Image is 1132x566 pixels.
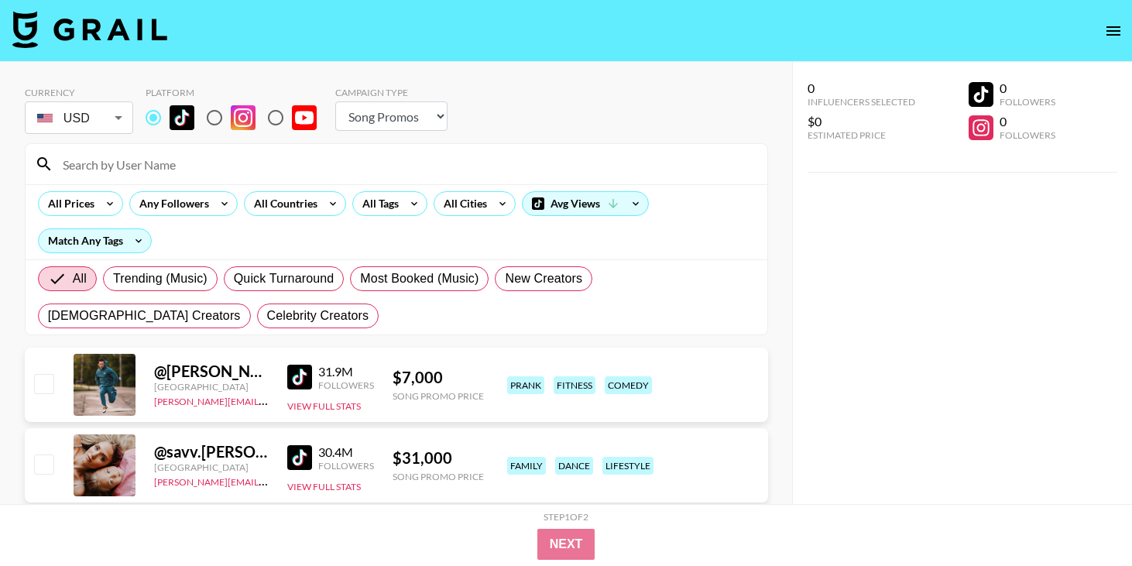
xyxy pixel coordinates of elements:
div: Influencers Selected [808,96,915,108]
div: All Cities [434,192,490,215]
span: Most Booked (Music) [360,269,479,288]
button: Next [537,529,595,560]
div: Followers [1000,96,1055,108]
div: 0 [1000,114,1055,129]
div: Currency [25,87,133,98]
img: Grail Talent [12,11,167,48]
a: [PERSON_NAME][EMAIL_ADDRESS][DOMAIN_NAME] [154,473,383,488]
img: Instagram [231,105,256,130]
div: @ [PERSON_NAME].[PERSON_NAME] [154,362,269,381]
span: Celebrity Creators [267,307,369,325]
button: open drawer [1098,15,1129,46]
span: [DEMOGRAPHIC_DATA] Creators [48,307,241,325]
span: Quick Turnaround [234,269,334,288]
div: Campaign Type [335,87,448,98]
span: Trending (Music) [113,269,208,288]
div: comedy [605,376,652,394]
div: Match Any Tags [39,229,151,252]
div: [GEOGRAPHIC_DATA] [154,461,269,473]
span: All [73,269,87,288]
a: [PERSON_NAME][EMAIL_ADDRESS][DOMAIN_NAME] [154,393,383,407]
div: family [507,457,546,475]
img: YouTube [292,105,317,130]
div: $ 7,000 [393,368,484,387]
div: dance [555,457,593,475]
img: TikTok [287,445,312,470]
div: prank [507,376,544,394]
div: 0 [1000,81,1055,96]
span: New Creators [505,269,582,288]
div: $0 [808,114,915,129]
input: Search by User Name [53,152,758,177]
div: 0 [808,81,915,96]
button: View Full Stats [287,400,361,412]
div: Song Promo Price [393,390,484,402]
img: TikTok [287,365,312,389]
img: TikTok [170,105,194,130]
div: Any Followers [130,192,212,215]
div: Followers [318,379,374,391]
div: lifestyle [602,457,653,475]
div: @ savv.[PERSON_NAME] [154,442,269,461]
div: All Prices [39,192,98,215]
div: Followers [318,460,374,472]
button: View Full Stats [287,481,361,492]
div: fitness [554,376,595,394]
div: All Countries [245,192,321,215]
div: 30.4M [318,444,374,460]
div: All Tags [353,192,402,215]
div: 31.9M [318,364,374,379]
div: $ 31,000 [393,448,484,468]
div: [GEOGRAPHIC_DATA] [154,381,269,393]
div: Avg Views [523,192,648,215]
div: Song Promo Price [393,471,484,482]
div: Step 1 of 2 [544,511,588,523]
div: USD [28,105,130,132]
div: Followers [1000,129,1055,141]
div: Platform [146,87,329,98]
div: Estimated Price [808,129,915,141]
